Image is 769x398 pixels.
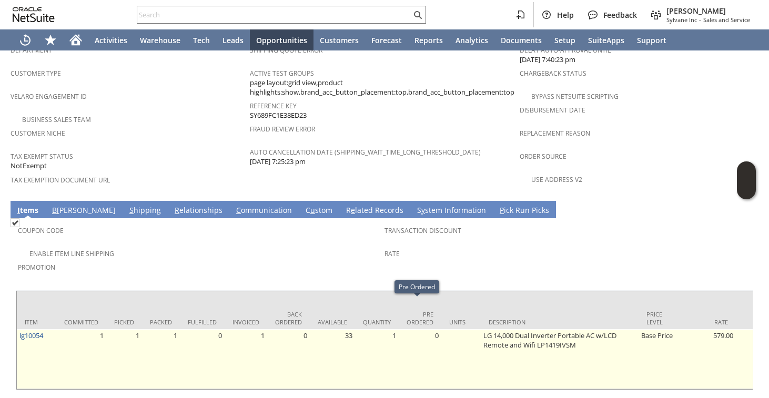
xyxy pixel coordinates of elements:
[88,29,134,50] a: Activities
[18,226,64,235] a: Coupon Code
[250,125,315,134] a: Fraud Review Error
[129,205,134,215] span: S
[520,106,585,115] a: Disbursement Date
[187,29,216,50] a: Tech
[520,55,575,65] span: [DATE] 7:40:23 pm
[456,35,488,45] span: Analytics
[19,331,43,340] a: lg10054
[421,205,425,215] span: y
[494,29,548,50] a: Documents
[250,78,514,97] span: page layout:grid view,product highlights:show,brand_acc_button_placement:top,brand_acc_button_pla...
[216,29,250,50] a: Leads
[699,16,701,24] span: -
[150,318,172,326] div: Packed
[222,35,244,45] span: Leads
[256,35,307,45] span: Opportunities
[250,101,297,110] a: Reference Key
[637,35,666,45] span: Support
[175,205,179,215] span: R
[64,318,98,326] div: Committed
[313,29,365,50] a: Customers
[548,29,582,50] a: Setup
[414,35,443,45] span: Reports
[310,329,355,389] td: 33
[114,318,134,326] div: Picked
[225,329,267,389] td: 1
[582,29,631,50] a: SuiteApps
[19,34,32,46] svg: Recent Records
[639,329,678,389] td: Base Price
[703,16,750,24] span: Sales and Service
[232,318,259,326] div: Invoiced
[646,310,670,326] div: Price Level
[399,329,441,389] td: 0
[38,29,63,50] div: Shortcuts
[520,152,566,161] a: Order Source
[250,69,314,78] a: Active Test Groups
[49,205,118,217] a: B[PERSON_NAME]
[188,318,217,326] div: Fulfilled
[408,29,449,50] a: Reports
[250,148,481,157] a: Auto Cancellation Date (shipping_wait_time_long_threshold_date)
[520,46,611,55] a: Delay Auto-Approval Until
[234,205,295,217] a: Communication
[11,176,110,185] a: Tax Exemption Document URL
[414,205,489,217] a: System Information
[11,152,73,161] a: Tax Exempt Status
[678,329,736,389] td: 579.00
[11,218,19,227] img: Checked
[501,35,542,45] span: Documents
[17,205,20,215] span: I
[180,329,225,389] td: 0
[140,35,180,45] span: Warehouse
[520,69,586,78] a: Chargeback Status
[557,10,574,20] span: Help
[69,34,82,46] svg: Home
[13,29,38,50] a: Recent Records
[11,69,61,78] a: Customer Type
[106,329,142,389] td: 1
[500,205,504,215] span: P
[686,318,728,326] div: Rate
[481,329,639,389] td: LG 14,000 Dual Inverter Portable AC w/LCD Remote and Wifi LP1419IVSM
[520,129,590,138] a: Replacement reason
[666,6,750,16] span: [PERSON_NAME]
[56,329,106,389] td: 1
[236,205,241,215] span: C
[275,310,302,326] div: Back Ordered
[52,205,57,215] span: B
[531,92,619,101] a: Bypass NetSuite Scripting
[318,318,347,326] div: Available
[666,16,697,24] span: Sylvane Inc
[63,29,88,50] a: Home
[351,205,355,215] span: e
[137,8,411,21] input: Search
[310,205,315,215] span: u
[250,110,307,120] span: SY689FC1E38ED23
[250,29,313,50] a: Opportunities
[15,205,41,217] a: Items
[737,161,756,199] iframe: Click here to launch Oracle Guided Learning Help Panel
[320,35,359,45] span: Customers
[142,329,180,389] td: 1
[411,8,424,21] svg: Search
[489,318,631,326] div: Description
[193,35,210,45] span: Tech
[384,226,461,235] a: Transaction Discount
[531,175,582,184] a: Use Address V2
[355,329,399,389] td: 1
[44,34,57,46] svg: Shortcuts
[127,205,164,217] a: Shipping
[449,29,494,50] a: Analytics
[29,249,114,258] a: Enable Item Line Shipping
[11,161,47,171] span: NotExempt
[11,129,65,138] a: Customer Niche
[343,205,406,217] a: Related Records
[11,92,87,101] a: Velaro Engagement ID
[363,318,391,326] div: Quantity
[22,115,91,124] a: Business Sales Team
[384,249,400,258] a: Rate
[407,310,433,326] div: Pre Ordered
[737,181,756,200] span: Oracle Guided Learning Widget. To move around, please hold and drag
[449,318,473,326] div: Units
